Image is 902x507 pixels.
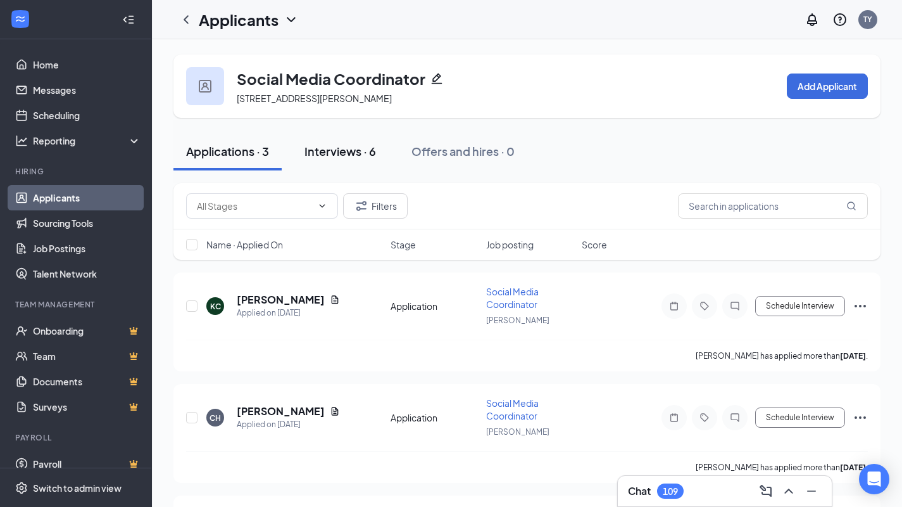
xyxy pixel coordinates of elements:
[33,451,141,477] a: PayrollCrown
[486,397,539,421] span: Social Media Coordinator
[667,413,682,423] svg: Note
[832,12,848,27] svg: QuestionInfo
[237,307,340,319] div: Applied on [DATE]
[199,80,211,93] img: user icon
[696,462,868,473] p: [PERSON_NAME] has applied more than .
[430,72,443,85] svg: Pencil
[237,293,325,307] h5: [PERSON_NAME]
[391,300,479,312] div: Application
[755,296,845,316] button: Schedule Interview
[304,143,376,159] div: Interviews · 6
[284,12,299,27] svg: ChevronDown
[391,238,416,251] span: Stage
[33,369,141,394] a: DocumentsCrown
[727,413,742,423] svg: ChatInactive
[804,484,819,499] svg: Minimize
[33,343,141,369] a: TeamCrown
[779,481,799,501] button: ChevronUp
[33,134,142,147] div: Reporting
[33,103,141,128] a: Scheduling
[853,410,868,425] svg: Ellipses
[33,261,141,286] a: Talent Network
[678,193,868,219] input: Search in applications
[486,427,549,437] span: [PERSON_NAME]
[330,295,340,305] svg: Document
[628,484,651,498] h3: Chat
[391,411,479,424] div: Application
[787,74,868,99] button: Add Applicant
[486,316,549,325] span: [PERSON_NAME]
[758,484,774,499] svg: ComposeMessage
[237,404,325,418] h5: [PERSON_NAME]
[206,238,283,251] span: Name · Applied On
[486,238,534,251] span: Job posting
[197,199,312,213] input: All Stages
[210,301,221,312] div: KC
[801,481,822,501] button: Minimize
[846,201,856,211] svg: MagnifyingGlass
[697,301,712,311] svg: Tag
[840,463,866,472] b: [DATE]
[179,12,194,27] svg: ChevronLeft
[33,236,141,261] a: Job Postings
[15,482,28,494] svg: Settings
[697,413,712,423] svg: Tag
[15,166,139,177] div: Hiring
[237,93,392,104] span: [STREET_ADDRESS][PERSON_NAME]
[237,418,340,431] div: Applied on [DATE]
[33,482,122,494] div: Switch to admin view
[15,432,139,443] div: Payroll
[859,464,889,494] div: Open Intercom Messenger
[237,68,425,89] h3: Social Media Coordinator
[15,134,28,147] svg: Analysis
[317,201,327,211] svg: ChevronDown
[330,406,340,416] svg: Document
[33,77,141,103] a: Messages
[805,12,820,27] svg: Notifications
[696,350,868,361] p: [PERSON_NAME] has applied more than .
[33,318,141,343] a: OnboardingCrown
[781,484,796,499] svg: ChevronUp
[727,301,742,311] svg: ChatInactive
[33,210,141,236] a: Sourcing Tools
[755,408,845,428] button: Schedule Interview
[582,238,607,251] span: Score
[411,143,515,159] div: Offers and hires · 0
[343,193,408,219] button: Filter Filters
[486,286,539,310] span: Social Media Coordinator
[663,486,678,497] div: 109
[853,298,868,314] svg: Ellipses
[210,413,221,423] div: CH
[122,13,135,26] svg: Collapse
[186,143,269,159] div: Applications · 3
[863,14,872,25] div: TY
[199,9,279,30] h1: Applicants
[33,185,141,210] a: Applicants
[33,52,141,77] a: Home
[667,301,682,311] svg: Note
[14,13,27,25] svg: WorkstreamLogo
[756,481,776,501] button: ComposeMessage
[33,394,141,420] a: SurveysCrown
[15,299,139,310] div: Team Management
[840,351,866,361] b: [DATE]
[354,198,369,214] svg: Filter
